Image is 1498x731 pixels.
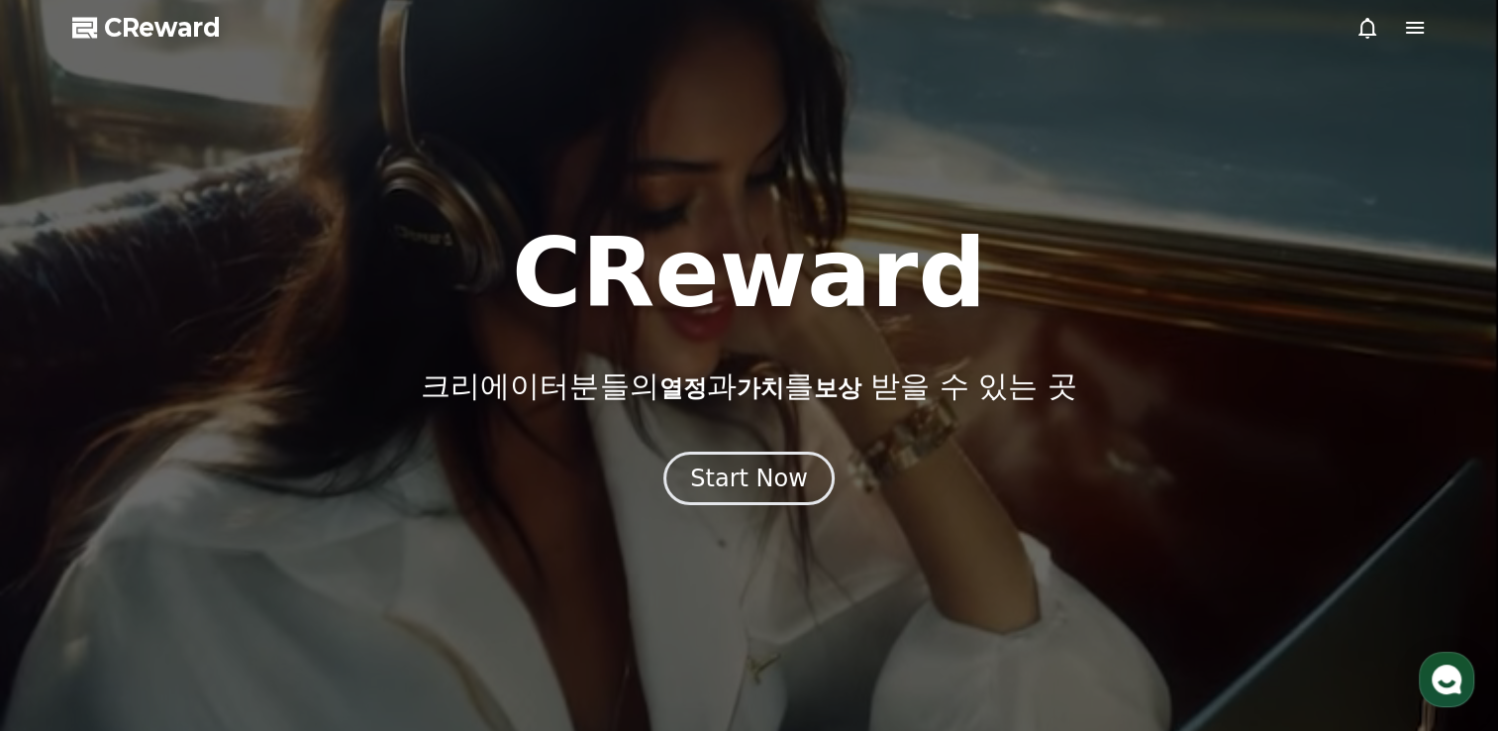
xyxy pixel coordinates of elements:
p: 크리에이터분들의 과 를 받을 수 있는 곳 [421,368,1076,404]
a: Start Now [663,471,835,490]
span: 보상 [813,374,860,402]
span: CReward [104,12,221,44]
span: 열정 [658,374,706,402]
a: CReward [72,12,221,44]
button: Start Now [663,452,835,505]
div: Start Now [690,463,808,494]
span: 가치 [736,374,783,402]
h1: CReward [512,226,986,321]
